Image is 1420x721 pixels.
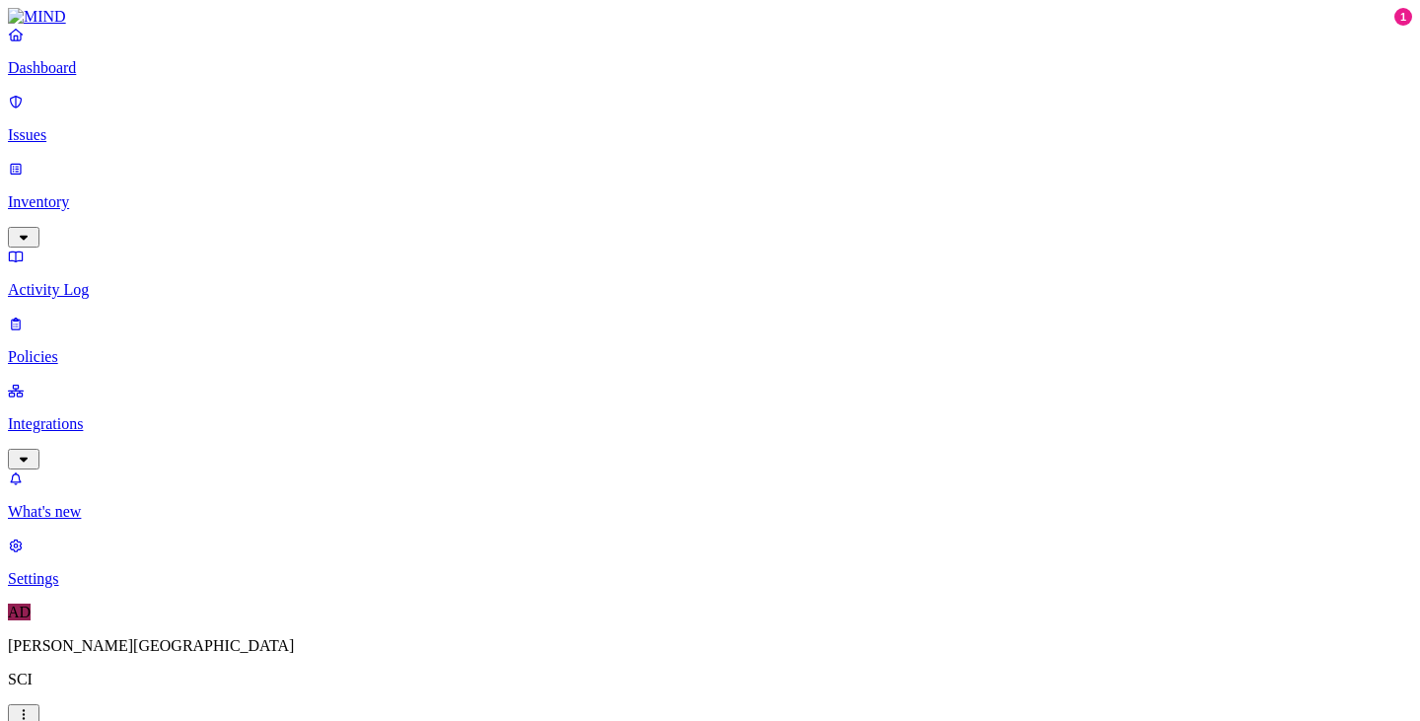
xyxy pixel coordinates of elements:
a: What's new [8,469,1412,521]
a: Dashboard [8,26,1412,77]
a: Settings [8,537,1412,588]
p: Policies [8,348,1412,366]
a: Activity Log [8,248,1412,299]
span: AD [8,604,31,620]
p: Activity Log [8,281,1412,299]
p: SCI [8,671,1412,688]
p: Inventory [8,193,1412,211]
a: Inventory [8,160,1412,245]
a: Issues [8,93,1412,144]
p: Integrations [8,415,1412,433]
p: [PERSON_NAME][GEOGRAPHIC_DATA] [8,637,1412,655]
div: 1 [1394,8,1412,26]
p: Issues [8,126,1412,144]
a: Integrations [8,382,1412,467]
a: Policies [8,315,1412,366]
p: What's new [8,503,1412,521]
p: Settings [8,570,1412,588]
img: MIND [8,8,66,26]
p: Dashboard [8,59,1412,77]
a: MIND [8,8,1412,26]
